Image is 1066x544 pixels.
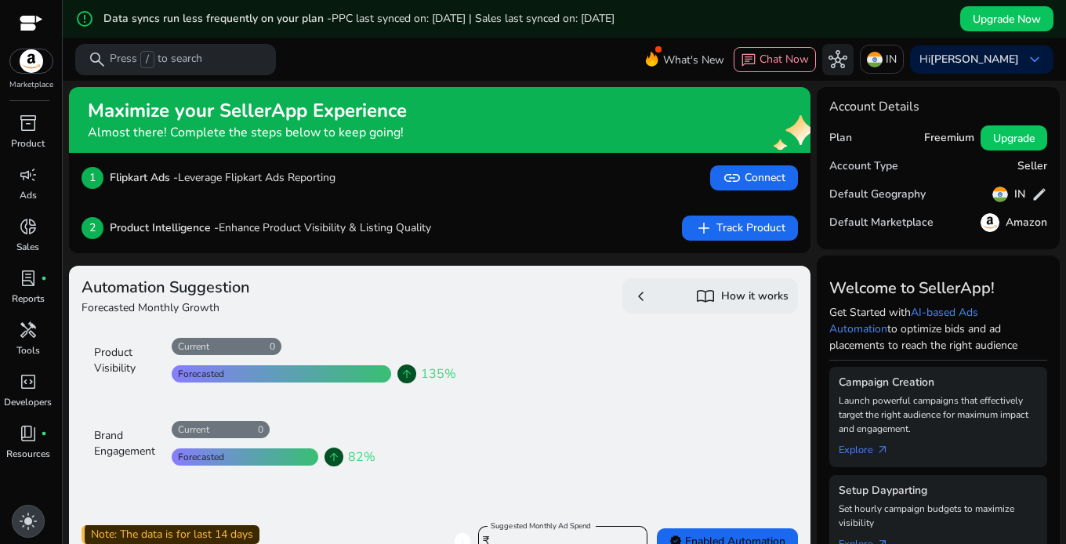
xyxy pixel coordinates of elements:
h4: Account Details [829,100,1047,114]
span: chevron_left [632,287,651,306]
h5: Plan [829,132,852,145]
button: chatChat Now [734,47,816,72]
h5: Default Geography [829,188,926,201]
h5: IN [1014,188,1025,201]
b: Flipkart Ads - [110,170,178,185]
p: Enhance Product Visibility & Listing Quality [110,219,431,236]
h5: Setup Dayparting [839,484,1038,498]
span: light_mode [19,512,38,531]
div: 0 [270,340,281,353]
p: Launch powerful campaigns that effectively target the right audience for maximum impact and engag... [839,393,1038,436]
span: campaign [19,165,38,184]
div: Note: The data is for last 14 days [82,525,259,544]
h3: Welcome to SellerApp! [829,279,1047,298]
span: Upgrade [993,130,1035,147]
p: Developers [4,395,52,409]
span: search [88,50,107,69]
div: 0 [258,423,270,436]
span: lab_profile [19,269,38,288]
h5: Amazon [1006,216,1047,230]
div: Product Visibility [94,345,162,376]
span: edit [1032,187,1047,202]
span: inventory_2 [19,114,38,132]
h5: Account Type [829,160,898,173]
button: hub [822,44,854,75]
span: book_4 [19,424,38,443]
h2: Maximize your SellerApp Experience [88,100,407,122]
button: addTrack Product [682,216,798,241]
p: Leverage Flipkart Ads Reporting [110,169,335,186]
span: code_blocks [19,372,38,391]
a: Explorearrow_outward [839,436,901,458]
span: What's New [663,46,724,74]
div: Current [172,340,209,353]
p: Sales [16,240,39,254]
mat-icon: error_outline [75,9,94,28]
h5: Default Marketplace [829,216,934,230]
span: hub [829,50,847,69]
span: arrow_upward [401,368,413,380]
span: / [140,51,154,68]
button: linkConnect [710,165,798,190]
button: Upgrade [981,125,1047,151]
h3: Automation Suggestion [82,278,433,297]
span: Connect [723,169,785,187]
span: fiber_manual_record [41,275,47,281]
h5: Freemium [924,132,974,145]
h4: Almost there! Complete the steps below to keep going! [88,125,407,140]
p: Set hourly campaign budgets to maximize visibility [839,502,1038,530]
h5: Seller [1017,160,1047,173]
span: 82% [348,448,375,466]
span: import_contacts [696,287,715,306]
span: PPC last synced on: [DATE] | Sales last synced on: [DATE] [332,11,615,26]
span: 135% [421,364,456,383]
span: Chat Now [760,52,809,67]
span: arrow_outward [876,444,889,456]
p: Ads [20,188,37,202]
p: IN [886,45,897,73]
span: Track Product [694,219,785,238]
h5: How it works [721,290,789,303]
b: Product Intelligence - [110,220,219,235]
img: in.svg [867,52,883,67]
span: handyman [19,321,38,339]
img: amazon.svg [981,213,999,232]
p: Marketplace [9,79,53,91]
mat-label: Suggested Monthly Ad Spend [491,520,591,531]
span: keyboard_arrow_down [1025,50,1044,69]
h5: Campaign Creation [839,376,1038,390]
p: 1 [82,167,103,189]
p: Get Started with to optimize bids and ad placements to reach the right audience [829,304,1047,354]
span: arrow_upward [328,451,340,463]
b: [PERSON_NAME] [930,52,1019,67]
span: chat [741,53,756,68]
img: amazon.svg [10,49,53,73]
p: Resources [6,447,50,461]
p: Press to search [110,51,202,68]
p: Reports [12,292,45,306]
h4: Forecasted Monthly Growth [82,300,433,316]
span: link [723,169,741,187]
div: Forecasted [172,451,224,463]
p: Product [11,136,45,151]
p: Tools [16,343,40,357]
img: in.svg [992,187,1008,202]
p: 2 [82,217,103,239]
div: Forecasted [172,368,224,380]
p: Hi [919,54,1019,65]
div: Brand Engagement [94,428,162,459]
button: Upgrade Now [960,6,1053,31]
div: Current [172,423,209,436]
span: donut_small [19,217,38,236]
span: fiber_manual_record [41,430,47,437]
h5: Data syncs run less frequently on your plan - [103,13,615,26]
span: add [694,219,713,238]
span: Upgrade Now [973,11,1041,27]
a: AI-based Ads Automation [829,305,978,336]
